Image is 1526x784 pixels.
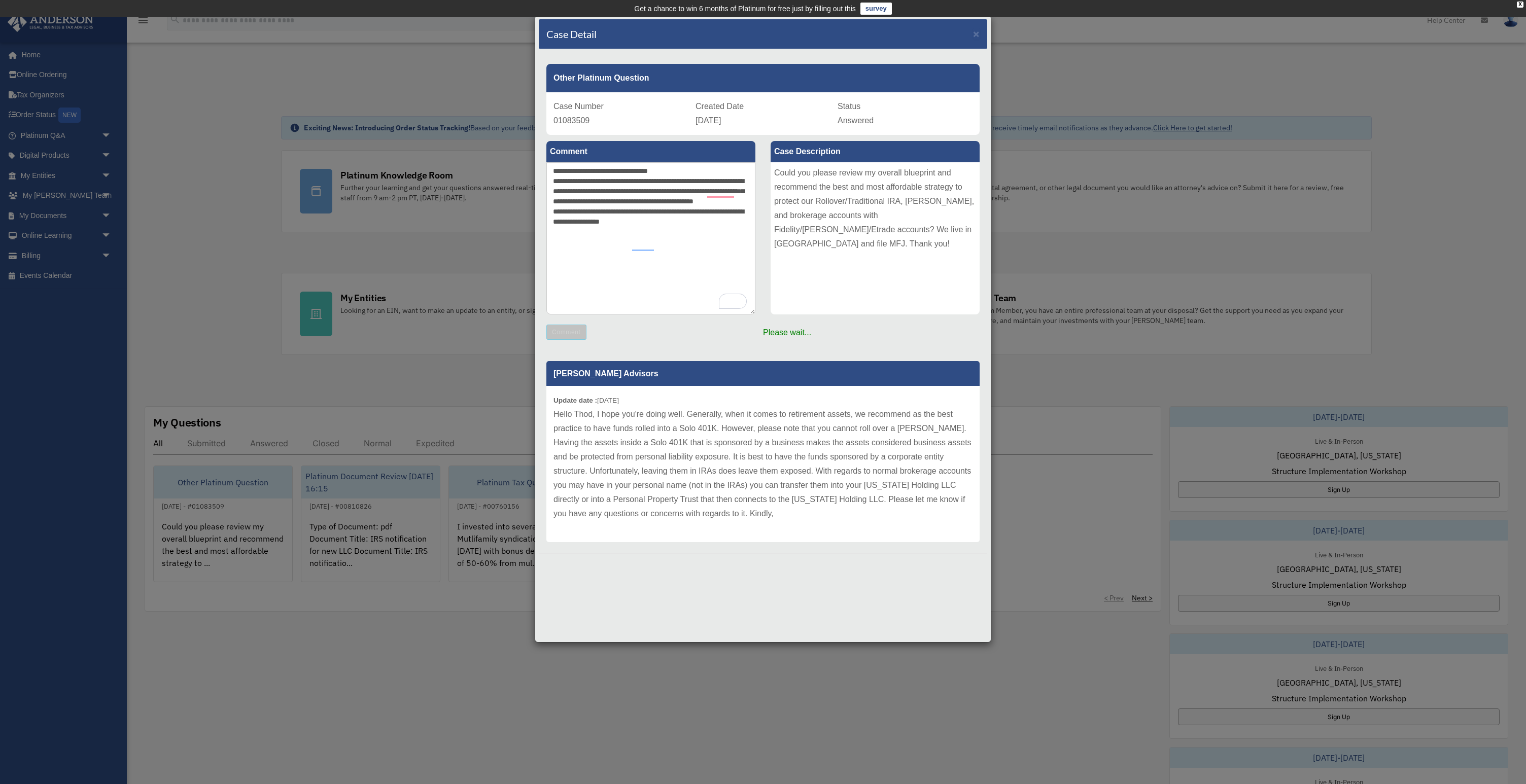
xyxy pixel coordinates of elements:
div: Could you please review my overall blueprint and recommend the best and most affordable strategy ... [771,162,980,314]
span: Created Date [696,102,744,111]
span: Case Number [553,102,604,111]
div: close [1517,2,1523,8]
h4: Case Detail [546,27,597,41]
a: survey [860,3,892,15]
span: Answered [838,116,874,125]
div: Get a chance to win 6 months of Platinum for free just by filling out this [634,3,856,15]
button: Close [973,28,980,39]
span: × [973,28,980,40]
label: Comment [546,141,755,162]
p: Hello Thod, I hope you're doing well. Generally, when it comes to retirement assets, we recommend... [553,407,973,521]
label: Case Description [771,141,980,162]
p: [PERSON_NAME] Advisors [546,361,980,386]
span: [DATE] [696,116,721,125]
span: Status [838,102,860,111]
small: [DATE] [553,397,619,404]
span: 01083509 [553,116,589,125]
b: Update date : [553,397,597,404]
div: Other Platinum Question [546,64,980,92]
button: Comment [546,325,586,340]
textarea: To enrich screen reader interactions, please activate Accessibility in Grammarly extension settings [546,162,755,314]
